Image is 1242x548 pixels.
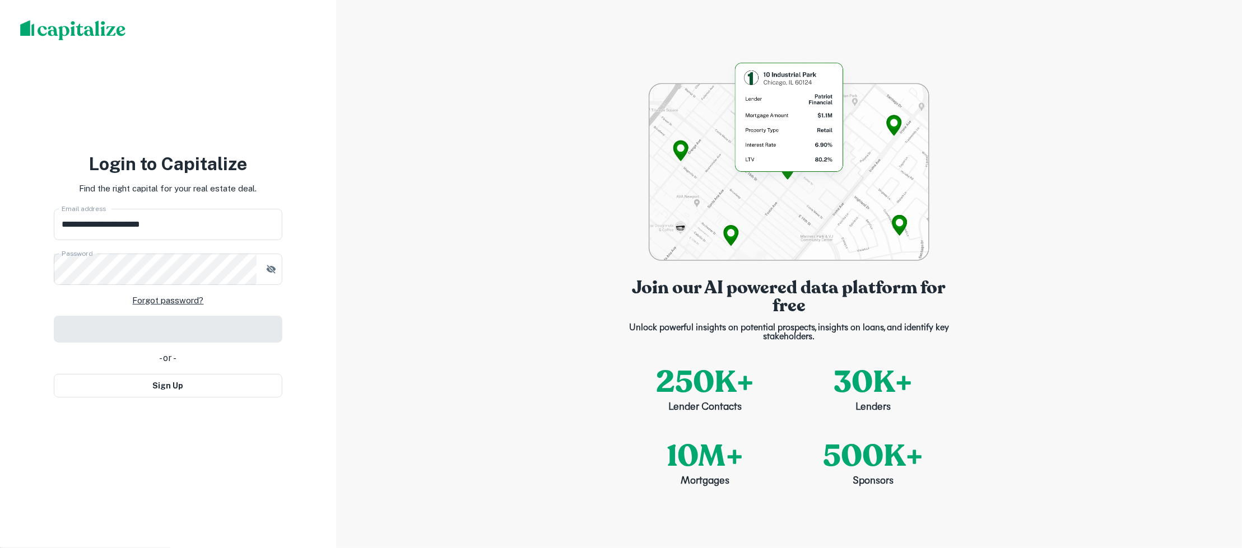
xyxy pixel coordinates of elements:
img: capitalize-logo.png [20,20,126,40]
label: Email address [62,204,106,213]
p: Join our AI powered data platform for free [621,279,957,315]
p: Lenders [855,400,891,415]
p: Mortgages [681,474,729,489]
div: - or - [54,352,282,365]
button: Sign Up [54,374,282,397]
p: Unlock powerful insights on potential prospects, insights on loans, and identify key stakeholders. [621,324,957,341]
label: Password [62,249,92,258]
p: 10M+ [667,433,743,479]
p: 30K+ [834,359,913,405]
a: Forgot password? [133,294,204,307]
p: 250K+ [656,359,754,405]
p: Sponsors [853,474,894,489]
iframe: Chat Widget [1186,458,1242,512]
img: login-bg [649,59,929,261]
p: 500K+ [823,433,923,479]
h3: Login to Capitalize [54,151,282,177]
p: Find the right capital for your real estate deal. [80,182,257,195]
p: Lender Contacts [668,400,742,415]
